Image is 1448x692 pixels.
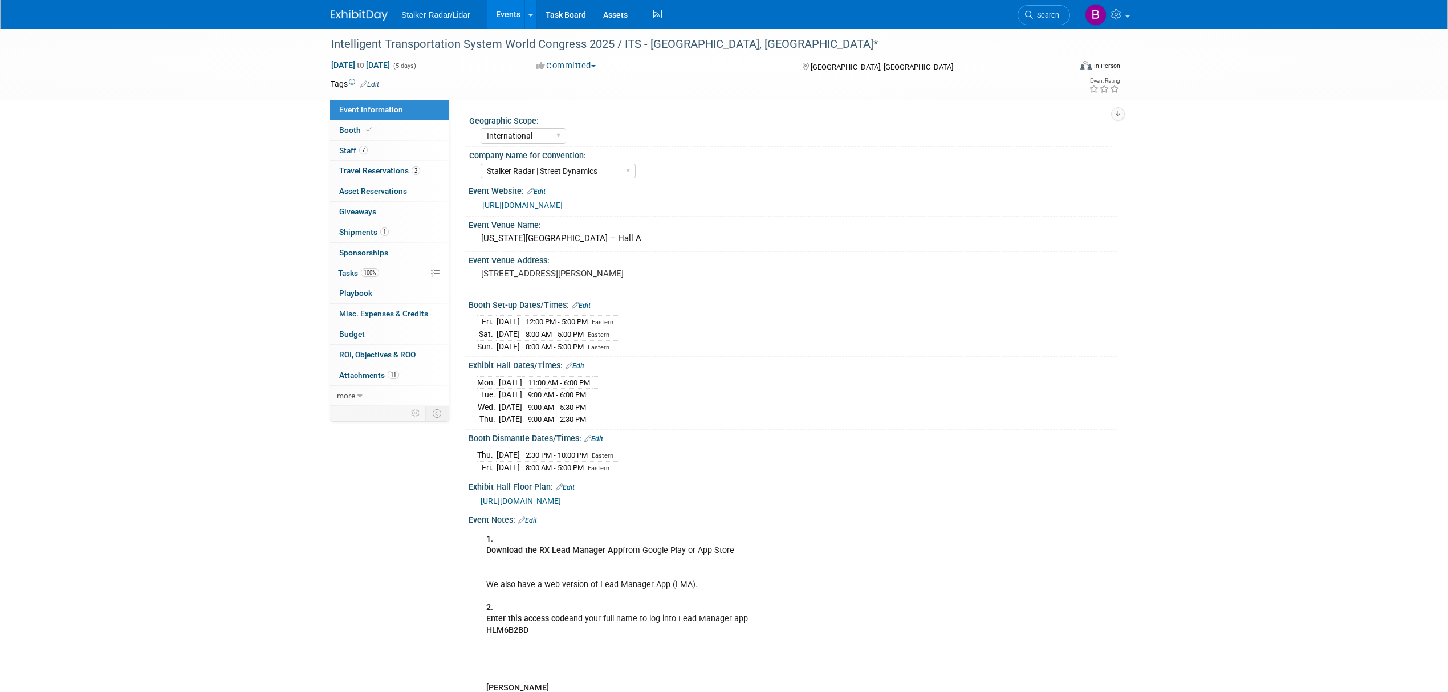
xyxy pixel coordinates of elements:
[360,80,379,88] a: Edit
[330,181,449,201] a: Asset Reservations
[481,268,726,279] pre: [STREET_ADDRESS][PERSON_NAME]
[477,230,1109,247] div: [US_STATE][GEOGRAPHIC_DATA] – Hall A
[330,283,449,303] a: Playbook
[1089,78,1120,84] div: Event Rating
[469,217,1117,231] div: Event Venue Name:
[469,511,1117,526] div: Event Notes:
[330,202,449,222] a: Giveaways
[486,614,569,624] b: Enter this access code
[339,288,372,298] span: Playbook
[401,10,470,19] span: Stalker Radar/Lidar
[528,403,586,412] span: 9:00 AM - 5:30 PM
[477,328,497,340] td: Sat.
[331,60,391,70] span: [DATE] [DATE]
[361,268,379,277] span: 100%
[477,340,497,352] td: Sun.
[469,478,1117,493] div: Exhibit Hall Floor Plan:
[518,516,537,524] a: Edit
[388,371,399,379] span: 11
[330,386,449,406] a: more
[481,496,561,506] span: [URL][DOMAIN_NAME]
[584,435,603,443] a: Edit
[1003,59,1120,76] div: Event Format
[330,141,449,161] a: Staff7
[330,263,449,283] a: Tasks100%
[469,430,1117,445] div: Booth Dismantle Dates/Times:
[592,319,613,326] span: Eastern
[327,34,1053,55] div: Intelligent Transportation System World Congress 2025 / ITS - [GEOGRAPHIC_DATA], [GEOGRAPHIC_DATA]*
[331,78,379,89] td: Tags
[497,328,520,340] td: [DATE]
[469,296,1117,311] div: Booth Set-up Dates/Times:
[392,62,416,70] span: (5 days)
[477,461,497,473] td: Fri.
[528,378,590,387] span: 11:00 AM - 6:00 PM
[477,389,499,401] td: Tue.
[477,316,497,328] td: Fri.
[556,483,575,491] a: Edit
[339,227,389,237] span: Shipments
[528,390,586,399] span: 9:00 AM - 6:00 PM
[499,376,522,389] td: [DATE]
[527,188,546,196] a: Edit
[486,603,493,612] b: 2.
[359,146,368,154] span: 7
[330,120,449,140] a: Booth
[330,161,449,181] a: Travel Reservations2
[338,268,379,278] span: Tasks
[499,389,522,401] td: [DATE]
[566,362,584,370] a: Edit
[339,186,407,196] span: Asset Reservations
[469,182,1117,197] div: Event Website:
[497,340,520,352] td: [DATE]
[526,451,588,459] span: 2:30 PM - 10:00 PM
[330,243,449,263] a: Sponsorships
[477,376,499,389] td: Mon.
[486,546,623,555] b: Download the RX Lead Manager App
[355,60,366,70] span: to
[486,534,493,544] b: 1.
[532,60,600,72] button: Committed
[1085,4,1107,26] img: Brooke Journet
[1033,11,1059,19] span: Search
[469,112,1112,127] div: Geographic Scope:
[330,100,449,120] a: Event Information
[330,304,449,324] a: Misc. Expenses & Credits
[330,365,449,385] a: Attachments11
[469,147,1112,161] div: Company Name for Convention:
[1018,5,1070,25] a: Search
[426,406,449,421] td: Toggle Event Tabs
[330,222,449,242] a: Shipments1
[380,227,389,236] span: 1
[477,401,499,413] td: Wed.
[497,316,520,328] td: [DATE]
[331,10,388,21] img: ExhibitDay
[588,465,609,472] span: Eastern
[592,452,613,459] span: Eastern
[339,248,388,257] span: Sponsorships
[528,415,586,424] span: 9:00 AM - 2:30 PM
[330,324,449,344] a: Budget
[499,413,522,425] td: [DATE]
[486,625,528,635] b: HLM6B2BD
[526,330,584,339] span: 8:00 AM - 5:00 PM
[526,463,584,472] span: 8:00 AM - 5:00 PM
[482,201,563,210] a: [URL][DOMAIN_NAME]
[588,344,609,351] span: Eastern
[330,345,449,365] a: ROI, Objectives & ROO
[339,329,365,339] span: Budget
[339,309,428,318] span: Misc. Expenses & Credits
[339,105,403,114] span: Event Information
[339,350,416,359] span: ROI, Objectives & ROO
[497,461,520,473] td: [DATE]
[477,413,499,425] td: Thu.
[339,125,374,135] span: Booth
[339,146,368,155] span: Staff
[477,449,497,462] td: Thu.
[497,449,520,462] td: [DATE]
[526,343,584,351] span: 8:00 AM - 5:00 PM
[572,302,591,310] a: Edit
[1080,61,1092,70] img: Format-Inperson.png
[339,371,399,380] span: Attachments
[1093,62,1120,70] div: In-Person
